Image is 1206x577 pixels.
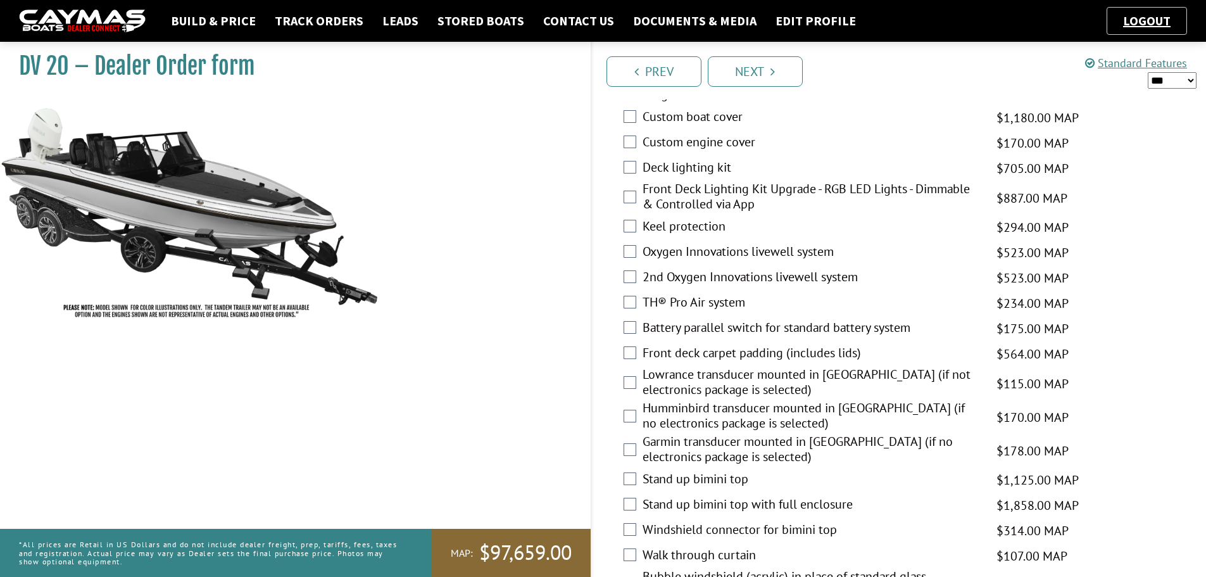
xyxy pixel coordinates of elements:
a: Leads [376,13,425,29]
span: $178.00 MAP [996,441,1069,460]
label: Stand up bimini top with full enclosure [643,497,981,515]
span: $294.00 MAP [996,218,1069,237]
label: Custom engine cover [643,134,981,153]
a: Logout [1117,13,1177,29]
a: Standard Features [1085,56,1187,70]
img: caymas-dealer-connect-2ed40d3bc7270c1d8d7ffb4b79bf05adc795679939227970def78ec6f6c03838.gif [19,10,146,33]
p: *All prices are Retail in US Dollars and do not include dealer freight, prep, tariffs, fees, taxe... [19,534,403,572]
span: $564.00 MAP [996,345,1069,364]
label: Stand up bimini top [643,471,981,490]
span: $170.00 MAP [996,134,1069,153]
span: $1,180.00 MAP [996,108,1079,127]
a: MAP:$97,659.00 [432,529,591,577]
span: $107.00 MAP [996,547,1067,566]
span: $523.00 MAP [996,243,1069,262]
span: $97,659.00 [479,540,572,566]
span: $170.00 MAP [996,408,1069,427]
span: $1,858.00 MAP [996,496,1079,515]
label: Humminbird transducer mounted in [GEOGRAPHIC_DATA] (if no electronics package is selected) [643,400,981,434]
h1: DV 20 – Dealer Order form [19,52,559,80]
span: $705.00 MAP [996,159,1069,178]
span: $314.00 MAP [996,521,1069,540]
a: Build & Price [165,13,262,29]
a: Contact Us [537,13,620,29]
span: $1,125.00 MAP [996,471,1079,490]
label: Battery parallel switch for standard battery system [643,320,981,338]
label: TH® Pro Air system [643,295,981,313]
a: Documents & Media [627,13,763,29]
label: 2nd Oxygen Innovations livewell system [643,269,981,288]
span: $523.00 MAP [996,269,1069,288]
a: Edit Profile [769,13,862,29]
a: Prev [606,56,701,87]
label: Walk through curtain [643,547,981,566]
label: Front Deck Lighting Kit Upgrade - RGB LED Lights - Dimmable & Controlled via App [643,181,981,215]
a: Track Orders [268,13,370,29]
label: Windshield connector for bimini top [643,522,981,540]
label: Lowrance transducer mounted in [GEOGRAPHIC_DATA] (if not electronics package is selected) [643,367,981,400]
label: Oxygen Innovations livewell system [643,244,981,262]
span: $175.00 MAP [996,319,1069,338]
span: $234.00 MAP [996,294,1069,313]
a: Stored Boats [431,13,531,29]
span: MAP: [451,547,473,560]
label: Custom boat cover [643,109,981,127]
label: Garmin transducer mounted in [GEOGRAPHIC_DATA] (if no electronics package is selected) [643,434,981,467]
label: Keel protection [643,219,981,237]
label: Front deck carpet padding (includes lids) [643,345,981,364]
label: Deck lighting kit [643,160,981,178]
span: $115.00 MAP [996,374,1069,393]
a: Next [708,56,803,87]
span: $887.00 MAP [996,189,1067,208]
